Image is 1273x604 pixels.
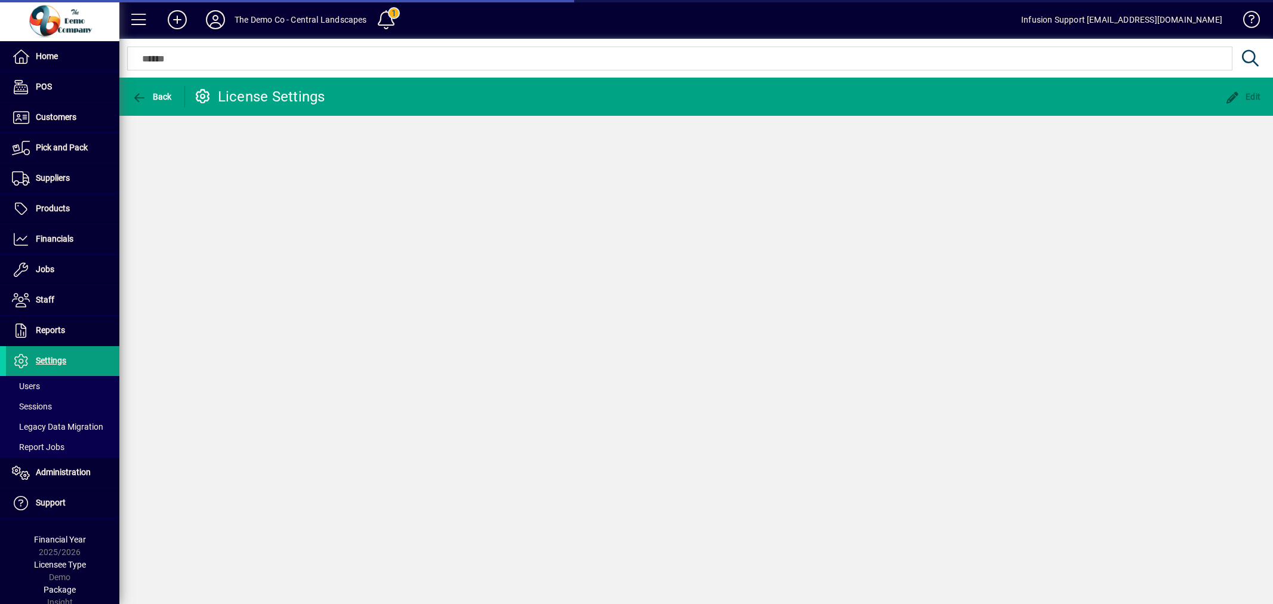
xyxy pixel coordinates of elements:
a: Home [6,42,119,72]
span: Home [36,51,58,61]
span: Sessions [12,402,52,411]
button: Edit [1222,86,1264,107]
span: Pick and Pack [36,143,88,152]
span: Staff [36,295,54,304]
span: Back [132,92,172,101]
a: Support [6,488,119,518]
div: Infusion Support [EMAIL_ADDRESS][DOMAIN_NAME] [1021,10,1222,29]
span: Reports [36,325,65,335]
span: Users [12,381,40,391]
a: Knowledge Base [1234,2,1258,41]
span: Report Jobs [12,442,64,452]
span: Edit [1225,92,1261,101]
app-page-header-button: Back [119,86,185,107]
a: Suppliers [6,164,119,193]
a: Administration [6,458,119,488]
span: Customers [36,112,76,122]
a: POS [6,72,119,102]
a: Financials [6,224,119,254]
a: Staff [6,285,119,315]
button: Add [158,9,196,30]
span: Licensee Type [34,560,86,569]
span: Legacy Data Migration [12,422,103,432]
a: Reports [6,316,119,346]
span: Package [44,585,76,594]
a: Products [6,194,119,224]
a: Customers [6,103,119,132]
a: Pick and Pack [6,133,119,163]
div: License Settings [194,87,325,106]
span: Jobs [36,264,54,274]
a: Sessions [6,396,119,417]
span: Financials [36,234,73,244]
a: Legacy Data Migration [6,417,119,437]
span: Suppliers [36,173,70,183]
button: Back [129,86,175,107]
span: Financial Year [34,535,86,544]
span: Settings [36,356,66,365]
a: Report Jobs [6,437,119,457]
span: POS [36,82,52,91]
span: Support [36,498,66,507]
a: Jobs [6,255,119,285]
button: Profile [196,9,235,30]
span: Products [36,204,70,213]
span: Administration [36,467,91,477]
div: The Demo Co - Central Landscapes [235,10,367,29]
a: Users [6,376,119,396]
